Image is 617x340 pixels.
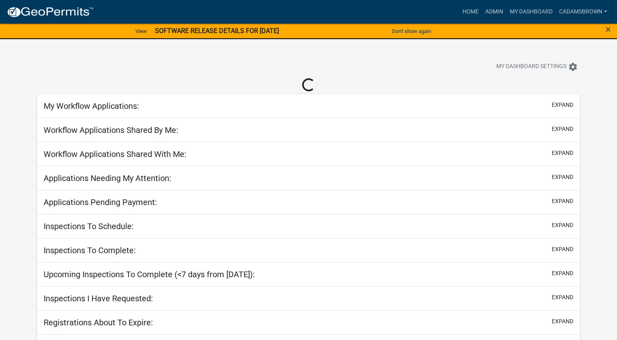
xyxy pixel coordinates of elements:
[552,173,573,181] button: expand
[44,294,153,303] h5: Inspections I Have Requested:
[44,318,153,327] h5: Registrations About To Expire:
[490,59,584,75] button: My Dashboard Settingssettings
[552,197,573,205] button: expand
[556,4,610,20] a: cadamsbrown
[506,4,556,20] a: My Dashboard
[44,125,178,135] h5: Workflow Applications Shared By Me:
[44,149,186,159] h5: Workflow Applications Shared With Me:
[552,245,573,254] button: expand
[568,62,578,72] i: settings
[44,197,157,207] h5: Applications Pending Payment:
[44,245,136,255] h5: Inspections To Complete:
[552,149,573,157] button: expand
[552,125,573,133] button: expand
[482,4,506,20] a: Admin
[389,24,434,38] button: Don't show again
[496,62,566,72] span: My Dashboard Settings
[552,269,573,278] button: expand
[44,221,134,231] h5: Inspections To Schedule:
[552,317,573,326] button: expand
[44,101,139,111] h5: My Workflow Applications:
[459,4,482,20] a: Home
[552,293,573,302] button: expand
[132,24,150,38] a: View
[44,269,255,279] h5: Upcoming Inspections To Complete (<7 days from [DATE]):
[552,101,573,109] button: expand
[606,24,611,34] button: Close
[44,173,171,183] h5: Applications Needing My Attention:
[606,24,611,35] span: ×
[155,27,279,35] strong: SOFTWARE RELEASE DETAILS FOR [DATE]
[552,221,573,230] button: expand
